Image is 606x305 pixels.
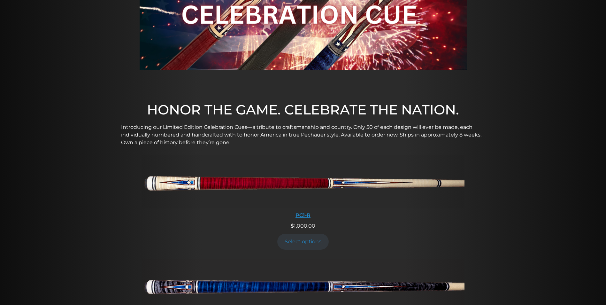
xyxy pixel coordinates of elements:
a: Add to cart: “PC1-R” [277,234,329,249]
a: PC1-R PC1-R [142,155,464,222]
span: 1,000.00 [291,223,315,229]
img: PC1-R [142,155,464,208]
span: $ [291,223,294,229]
div: PC1-R [142,212,464,218]
p: Introducing our Limited Edition Celebration Cues—a tribute to craftsmanship and country. Only 50 ... [121,123,485,146]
